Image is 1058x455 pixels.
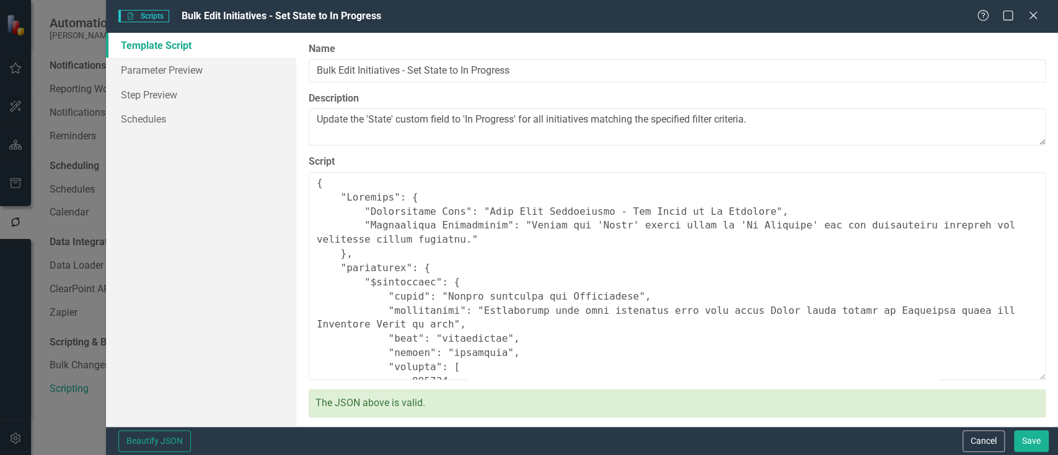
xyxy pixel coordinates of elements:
[118,430,191,452] button: Beautify JSON
[309,108,1046,145] textarea: Update the 'State' custom field to 'In Progress' for all initiatives matching the specified filte...
[309,389,1046,417] div: The JSON above is valid.
[309,59,1046,82] input: Name
[309,155,1046,169] label: Script
[309,42,1046,56] label: Name
[118,10,169,22] span: Scripts
[106,58,296,82] a: Parameter Preview
[309,92,1046,106] label: Description
[106,82,296,107] a: Step Preview
[963,430,1005,452] button: Cancel
[309,172,1046,380] textarea: { "Loremips": { "Dolorsitame Cons": "Adip Elit Seddoeiusmo - Tem Incid ut La Etdolore", "Magnaali...
[106,33,296,58] a: Template Script
[182,10,381,22] span: Bulk Edit Initiatives - Set State to In Progress
[1014,430,1049,452] button: Save
[106,106,296,131] a: Schedules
